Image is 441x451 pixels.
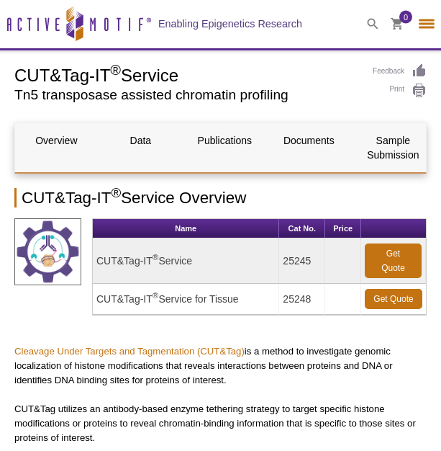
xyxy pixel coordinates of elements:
[373,83,427,99] a: Print
[93,238,279,284] td: CUT&Tag-IT Service
[365,289,422,309] a: Get Quote
[373,63,427,79] a: Feedback
[14,344,427,388] p: is a method to investigate genomic localization of histone modifications that reveals interaction...
[183,123,266,158] a: Publications
[14,346,245,357] a: Cleavage Under Targets and Tagmentation (CUT&Tag)
[14,63,358,85] h1: CUT&Tag-IT Service
[391,18,404,33] a: 0
[14,188,427,207] h2: CUT&Tag-IT Service Overview
[279,284,325,315] td: 25248
[93,219,279,238] th: Name
[15,123,98,158] a: Overview
[111,185,121,200] sup: ®
[279,219,325,238] th: Cat No.
[93,284,279,315] td: CUT&Tag-IT Service for Tissue
[99,123,182,158] a: Data
[14,218,81,285] img: CUT&Tag Service
[365,244,422,278] a: Get Quote
[14,89,358,102] h2: Tn5 transposase assisted chromatin profiling
[352,123,435,172] a: Sample Submission
[404,11,408,24] span: 0
[279,238,325,284] td: 25245
[158,17,302,30] h2: Enabling Epigenetics Research
[14,402,427,445] p: CUT&Tag utilizes an antibody-based enzyme tethering strategy to target specific histone modificat...
[110,62,121,78] sup: ®
[325,219,361,238] th: Price
[153,291,159,300] sup: ®
[268,123,350,158] a: Documents
[153,253,159,262] sup: ®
